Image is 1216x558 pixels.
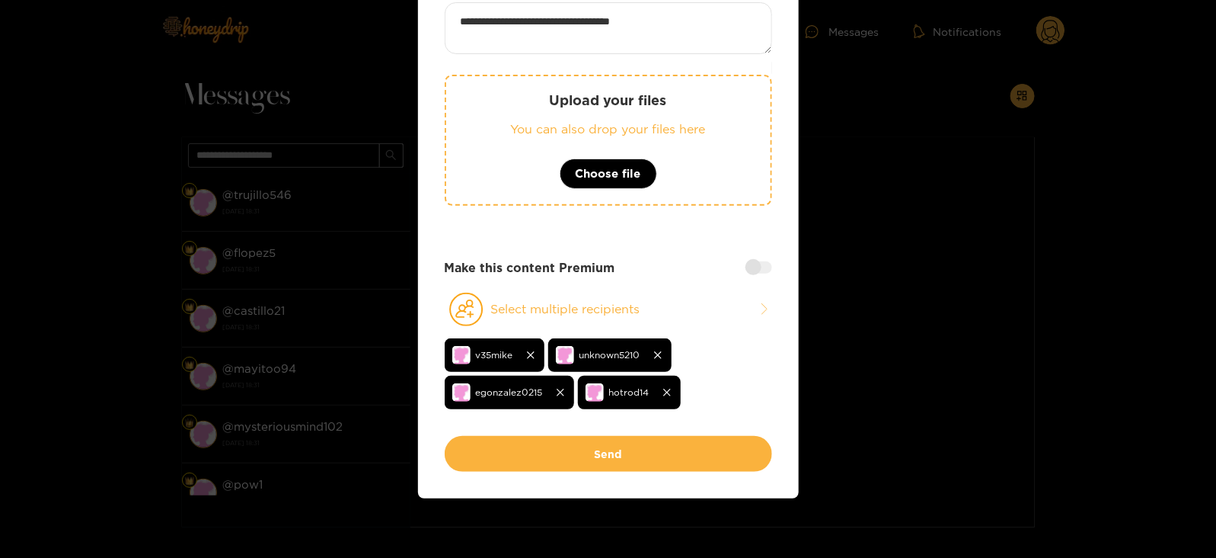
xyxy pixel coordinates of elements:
img: no-avatar.png [452,346,471,364]
img: no-avatar.png [556,346,574,364]
button: Choose file [560,159,657,189]
span: egonzalez0215 [476,383,543,401]
button: Select multiple recipients [445,292,772,327]
span: v35mike [476,346,513,364]
img: no-avatar.png [452,383,471,402]
p: You can also drop your files here [477,120,740,138]
p: Upload your files [477,91,740,109]
span: unknown5210 [579,346,640,364]
span: hotrod14 [609,383,649,401]
img: no-avatar.png [586,383,604,402]
strong: Make this content Premium [445,259,615,277]
span: Choose file [576,165,641,183]
button: Send [445,436,772,472]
